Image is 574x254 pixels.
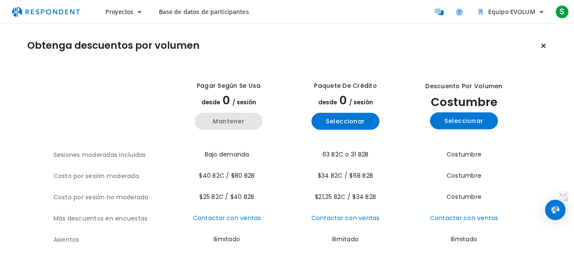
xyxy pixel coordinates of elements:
[430,112,498,129] button: Seleccione el plan anual custom_static
[315,193,376,201] font: $21,25 B2C / $34 B2B
[451,235,477,243] font: Ilimitado
[201,98,220,106] font: desde
[214,235,240,243] font: Ilimitado
[197,81,261,90] font: Pagar según se usa
[451,3,468,20] a: Ayuda y soporte
[54,193,149,201] font: Costo por sesión no moderada
[326,117,365,126] font: Seleccionar
[7,4,85,20] img: respondent-logo.png
[322,150,369,159] font: 63 B2C o 31 B2B
[223,92,230,108] font: 0
[54,214,148,223] font: Más descuentos en encuestas
[54,235,79,244] font: Asientos
[339,92,347,108] font: 0
[447,193,481,201] font: Costumbre
[213,117,244,126] font: Mantener
[554,4,571,20] button: S
[444,117,484,125] font: Seleccionar
[431,3,448,20] a: Participantes del mensaje
[472,4,550,20] button: Equipo EVOLUM
[311,113,379,130] button: Seleccione el plan básico anual
[54,151,146,159] font: Sesiones moderadas incluidas
[54,172,139,180] font: Costo por sesión moderada
[447,171,481,180] font: Costumbre
[232,98,256,106] font: / sesión
[314,81,377,90] font: Paquete de crédito
[447,150,481,159] font: Costumbre
[99,4,149,20] button: Proyectos
[318,171,373,180] font: $34 B2C / $68 B2B
[159,8,249,16] font: Base de datos de participantes
[318,98,337,106] font: desde
[199,193,254,201] font: $25 B2C / $40 B2B
[195,113,263,130] button: Mantener actualizado el plan de pago anual
[199,171,254,180] font: $40 B2C / $80 B2B
[27,39,200,52] font: Obtenga descuentos por volumen
[535,37,552,54] button: Mantener el plan actualizado
[560,6,564,17] font: S
[488,8,535,16] font: Equipo EVOLUM
[349,98,373,106] font: / sesión
[425,82,502,90] font: Descuento por volumen
[311,214,380,222] a: Contactar con ventas
[205,150,249,159] font: Bajo demanda
[105,8,133,16] font: Proyectos
[431,94,498,110] font: Costumbre
[193,214,261,222] a: Contactar con ventas
[430,214,498,222] a: Contactar con ventas
[152,4,256,20] a: Base de datos de participantes
[545,200,566,220] div: Abrir Intercom Messenger
[332,235,359,243] font: Ilimitado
